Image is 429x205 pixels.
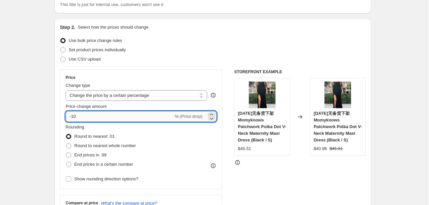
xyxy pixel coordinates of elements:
img: PD210102103493-1_80x.jpg [324,82,351,108]
span: Use CSV upload [69,57,101,62]
span: This title is just for internal use, customers won't see it [60,2,163,7]
span: Show rounding direction options? [74,176,138,181]
span: Round to nearest .01 [74,134,115,139]
span: Use bulk price change rules [69,38,122,43]
span: % (Price drop) [175,114,202,119]
div: $45.51 [238,145,251,152]
img: PD210102103493-1_80x.jpg [249,82,275,108]
span: Rounding [66,124,84,129]
span: [DATE]无备货下架Momyknows Patchwork Polka Dot V-Neck Maternity Maxi Dress (Black / S) [238,111,286,142]
span: [DATE]无备货下架Momyknows Patchwork Polka Dot V-Neck Maternity Maxi Dress (Black / S) [314,111,362,142]
span: Set product prices individually [69,47,126,52]
span: Price change amount [66,104,107,109]
h3: Price [66,75,75,80]
div: $40.96 [314,145,327,152]
p: Select how the prices should change [78,24,149,31]
div: help [210,92,216,99]
span: End prices in .99 [74,152,107,157]
input: -15 [66,111,173,122]
strike: $45.51 [329,145,343,152]
span: Round to nearest whole number [74,143,136,148]
span: Change type [66,83,90,88]
span: End prices in a certain number [74,162,133,167]
h6: STOREFRONT EXAMPLE [234,69,366,75]
h2: Step 2. [60,24,75,31]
